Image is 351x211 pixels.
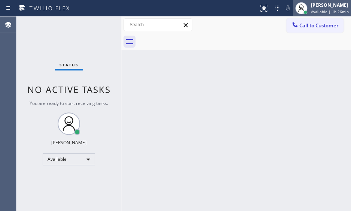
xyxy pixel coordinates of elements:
input: Search [124,19,192,31]
button: Mute [283,3,293,13]
span: No active tasks [27,83,111,96]
div: [PERSON_NAME] [51,139,86,146]
span: You are ready to start receiving tasks. [30,100,108,106]
span: Available | 1h 26min [311,9,349,14]
div: Available [43,153,95,165]
button: Call to Customer [286,18,344,33]
span: Status [59,62,79,67]
div: [PERSON_NAME] [311,2,349,8]
span: Call to Customer [299,22,339,29]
